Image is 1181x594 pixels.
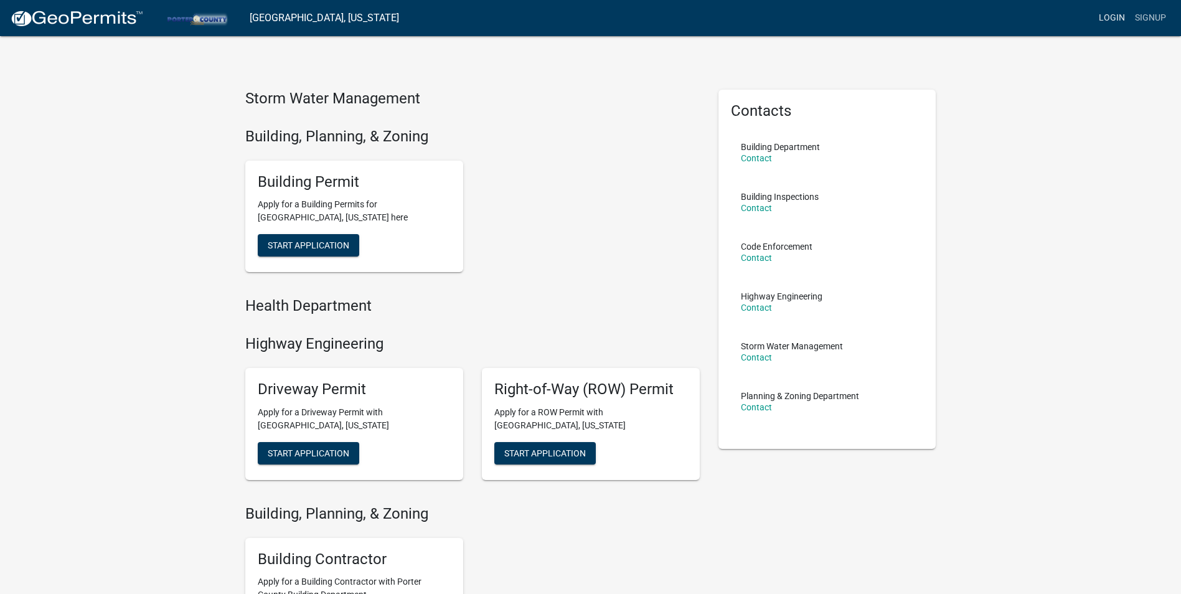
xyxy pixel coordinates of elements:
p: Code Enforcement [741,242,812,251]
h4: Building, Planning, & Zoning [245,128,700,146]
span: Start Application [268,448,349,458]
button: Start Application [258,234,359,257]
h4: Highway Engineering [245,335,700,353]
a: Login [1094,6,1130,30]
h5: Right-of-Way (ROW) Permit [494,380,687,398]
span: Start Application [504,448,586,458]
h4: Health Department [245,297,700,315]
p: Highway Engineering [741,292,822,301]
a: Contact [741,203,772,213]
p: Apply for a Building Permits for [GEOGRAPHIC_DATA], [US_STATE] here [258,198,451,224]
p: Storm Water Management [741,342,843,351]
button: Start Application [258,442,359,464]
h4: Storm Water Management [245,90,700,108]
p: Building Department [741,143,820,151]
a: Contact [741,253,772,263]
a: Signup [1130,6,1171,30]
span: Start Application [268,240,349,250]
a: Contact [741,153,772,163]
img: Porter County, Indiana [153,9,240,26]
p: Apply for a Driveway Permit with [GEOGRAPHIC_DATA], [US_STATE] [258,406,451,432]
button: Start Application [494,442,596,464]
p: Building Inspections [741,192,819,201]
h5: Driveway Permit [258,380,451,398]
h5: Building Permit [258,173,451,191]
p: Apply for a ROW Permit with [GEOGRAPHIC_DATA], [US_STATE] [494,406,687,432]
p: Planning & Zoning Department [741,392,859,400]
h5: Building Contractor [258,550,451,568]
a: [GEOGRAPHIC_DATA], [US_STATE] [250,7,399,29]
a: Contact [741,402,772,412]
h5: Contacts [731,102,924,120]
a: Contact [741,352,772,362]
h4: Building, Planning, & Zoning [245,505,700,523]
a: Contact [741,303,772,313]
